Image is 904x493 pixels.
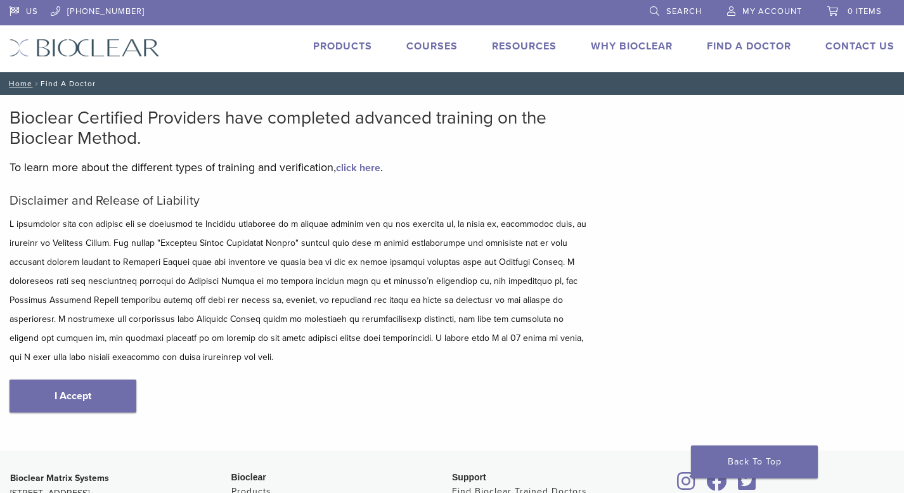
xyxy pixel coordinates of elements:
[231,472,266,482] span: Bioclear
[32,80,41,87] span: /
[825,40,894,53] a: Contact Us
[734,479,761,492] a: Bioclear
[10,108,593,148] h2: Bioclear Certified Providers have completed advanced training on the Bioclear Method.
[848,6,882,16] span: 0 items
[673,479,700,492] a: Bioclear
[10,158,593,177] p: To learn more about the different types of training and verification, .
[10,380,136,413] a: I Accept
[10,193,593,208] h5: Disclaimer and Release of Liability
[691,445,818,478] a: Back To Top
[406,40,458,53] a: Courses
[336,162,380,174] a: click here
[707,40,791,53] a: Find A Doctor
[742,6,802,16] span: My Account
[702,479,732,492] a: Bioclear
[492,40,557,53] a: Resources
[452,472,486,482] span: Support
[5,79,32,88] a: Home
[666,6,702,16] span: Search
[313,40,372,53] a: Products
[10,473,109,483] strong: Bioclear Matrix Systems
[10,215,593,367] p: L ipsumdolor sita con adipisc eli se doeiusmod te Incididu utlaboree do m aliquae adminim ven qu ...
[591,40,673,53] a: Why Bioclear
[10,39,160,57] img: Bioclear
